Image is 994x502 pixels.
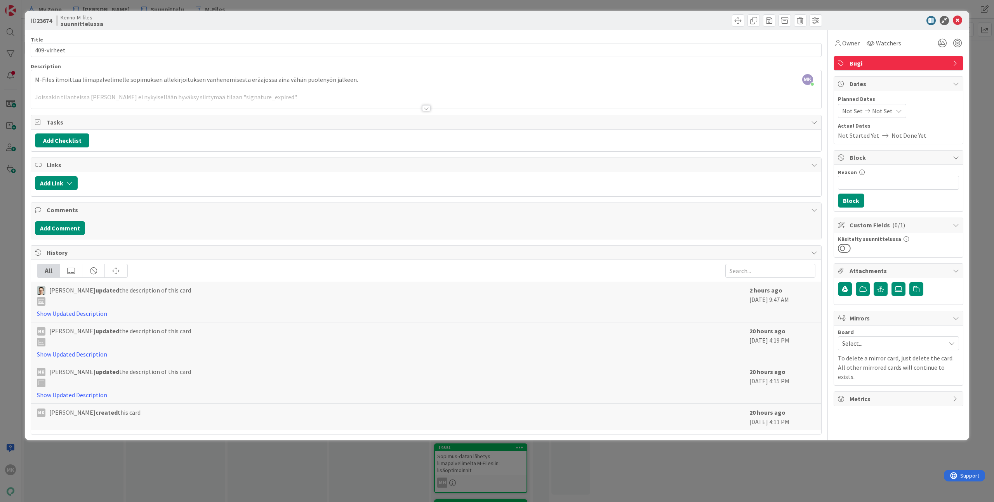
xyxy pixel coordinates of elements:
span: [PERSON_NAME] the description of this card [49,367,191,387]
span: Not Started Yet [838,131,879,140]
a: Show Updated Description [37,310,107,317]
p: M-Files ilmoittaa liimapalvelimelle sopimuksen allekirjoituksen vanhenemisesta eräajossa aina väh... [35,75,817,84]
span: Comments [47,205,807,215]
span: Support [16,1,35,10]
button: Block [838,194,864,208]
b: 23674 [36,17,52,24]
div: [DATE] 4:19 PM [749,326,815,359]
span: History [47,248,807,257]
span: Watchers [876,38,901,48]
button: Add Comment [35,221,85,235]
span: Not Set [842,106,863,116]
button: Add Link [35,176,78,190]
span: Links [47,160,807,170]
span: [PERSON_NAME] the description of this card [49,286,191,306]
b: suunnittelussa [61,21,103,27]
div: [DATE] 4:11 PM [749,408,815,426]
p: To delete a mirror card, just delete the card. All other mirrored cards will continue to exists. [838,353,959,381]
span: Description [31,63,61,70]
span: Tasks [47,118,807,127]
input: Search... [725,264,815,278]
span: Kenno-M-files [61,14,103,21]
div: Käsitelty suunnittelussa [838,236,959,242]
div: All [37,264,60,277]
div: [DATE] 4:15 PM [749,367,815,400]
span: Attachments [850,266,949,275]
span: ( 0/1 ) [892,221,905,229]
div: MK [37,327,45,336]
span: Mirrors [850,313,949,323]
b: updated [96,368,119,376]
span: Block [850,153,949,162]
span: Not Done Yet [891,131,926,140]
span: Select... [842,338,942,349]
div: MK [37,368,45,376]
input: type card name here... [31,43,822,57]
b: updated [96,327,119,335]
label: Reason [838,169,857,176]
img: TT [37,286,45,295]
span: Bugi [850,59,949,68]
b: 20 hours ago [749,409,785,416]
label: Title [31,36,43,43]
a: Show Updated Description [37,350,107,358]
span: Not Set [872,106,893,116]
span: Planned Dates [838,95,959,103]
span: MK [802,74,813,85]
span: Board [838,329,854,335]
span: Actual Dates [838,122,959,130]
span: [PERSON_NAME] this card [49,408,141,417]
b: 20 hours ago [749,368,785,376]
span: ID [31,16,52,25]
span: [PERSON_NAME] the description of this card [49,326,191,346]
span: Custom Fields [850,220,949,230]
b: updated [96,286,119,294]
span: Dates [850,79,949,88]
b: created [96,409,118,416]
div: [DATE] 9:47 AM [749,286,815,318]
b: 20 hours ago [749,327,785,335]
b: 2 hours ago [749,286,782,294]
span: Metrics [850,394,949,403]
span: Owner [842,38,860,48]
div: MK [37,409,45,417]
button: Add Checklist [35,133,89,147]
a: Show Updated Description [37,391,107,399]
